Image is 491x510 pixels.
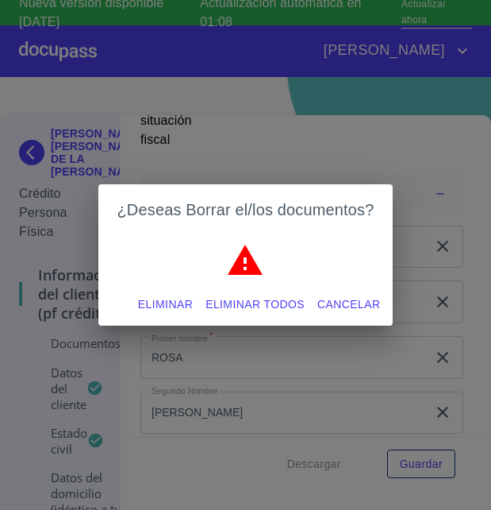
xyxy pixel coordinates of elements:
[317,295,380,315] span: Cancelar
[132,290,199,319] button: Eliminar
[138,295,193,315] span: Eliminar
[205,295,305,315] span: Eliminar todos
[117,197,374,222] h2: ¿Deseas Borrar el/los documentos?
[311,290,386,319] button: Cancelar
[199,290,311,319] button: Eliminar todos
